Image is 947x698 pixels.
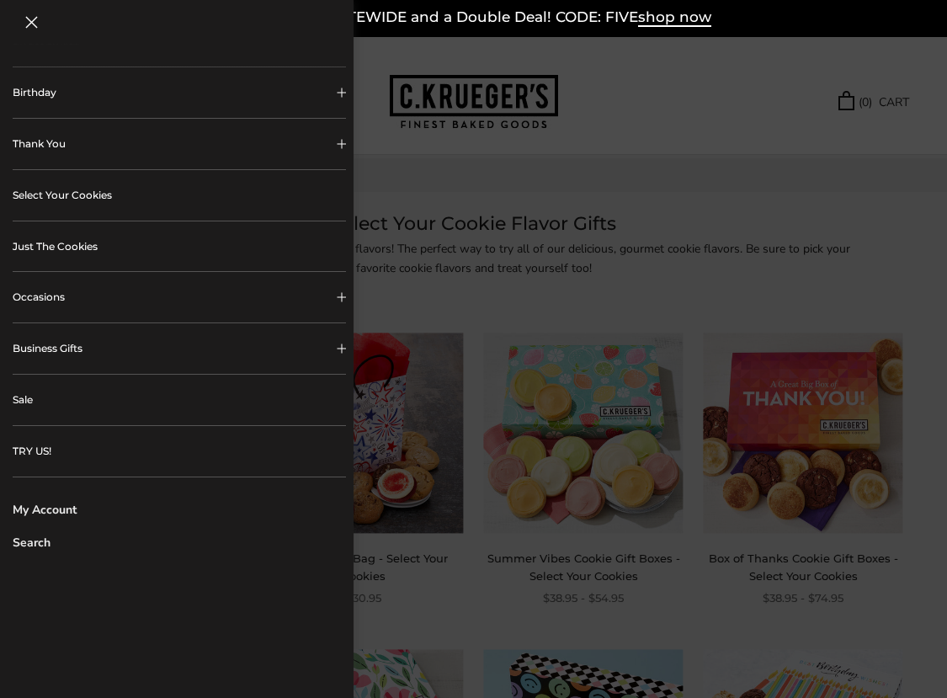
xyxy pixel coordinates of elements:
button: Collapsible block button [13,272,346,322]
a: Just The Cookies [13,221,346,272]
span: shop now [638,8,711,27]
button: Collapsible block button [13,67,346,118]
a: Sale [13,375,346,425]
a: My Account [13,501,346,519]
a: Search [13,534,346,551]
a: TRY US! [13,426,346,477]
button: Close navigation [25,16,38,29]
iframe: Sign Up via Text for Offers [13,634,174,685]
a: Select Your Cookies [13,170,346,221]
button: Collapsible block button [13,119,346,169]
a: $5 SHIPPING SITEWIDE and a Double Deal! CODE: FIVEshop now [236,8,711,27]
button: Collapsible block button [13,323,346,374]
